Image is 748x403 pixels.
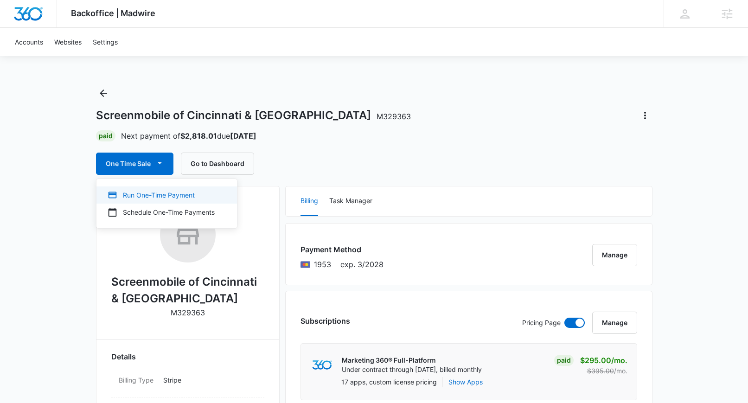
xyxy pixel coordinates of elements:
div: Run One-Time Payment [108,190,215,200]
p: M329363 [171,307,205,318]
span: exp. 3/2028 [340,259,384,270]
a: Settings [87,28,123,56]
span: Details [111,351,136,362]
div: Paid [96,130,115,141]
p: 17 apps, custom license pricing [341,377,437,387]
p: Pricing Page [522,318,561,328]
a: Accounts [9,28,49,56]
div: Schedule One-Time Payments [108,207,215,217]
p: $295.00 [580,355,627,366]
button: Schedule One-Time Payments [96,204,237,221]
a: Websites [49,28,87,56]
button: Manage [592,312,637,334]
button: Run One-Time Payment [96,186,237,204]
h3: Subscriptions [300,315,350,326]
span: Backoffice | Madwire [71,8,155,18]
span: M329363 [377,112,411,121]
h2: Screenmobile of Cincinnati & [GEOGRAPHIC_DATA] [111,274,264,307]
p: Stripe [163,375,257,385]
img: marketing360Logo [312,360,332,370]
button: Actions [638,108,652,123]
p: Next payment of due [121,130,256,141]
h3: Payment Method [300,244,384,255]
button: Manage [592,244,637,266]
p: Marketing 360® Full-Platform [342,356,482,365]
button: Billing [300,186,318,216]
strong: [DATE] [230,131,256,141]
span: /mo. [611,356,627,365]
p: Under contract through [DATE], billed monthly [342,365,482,374]
button: One Time Sale [96,153,173,175]
strong: $2,818.01 [180,131,217,141]
dt: Billing Type [119,375,156,385]
button: Go to Dashboard [181,153,254,175]
button: Back [96,86,111,101]
h1: Screenmobile of Cincinnati & [GEOGRAPHIC_DATA] [96,109,411,122]
button: Show Apps [448,377,483,387]
span: /mo. [614,367,627,375]
button: Task Manager [329,186,372,216]
div: Billing TypeStripe [111,370,264,397]
span: Mastercard ending with [314,259,331,270]
s: $395.00 [587,367,614,375]
div: Paid [554,355,574,366]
